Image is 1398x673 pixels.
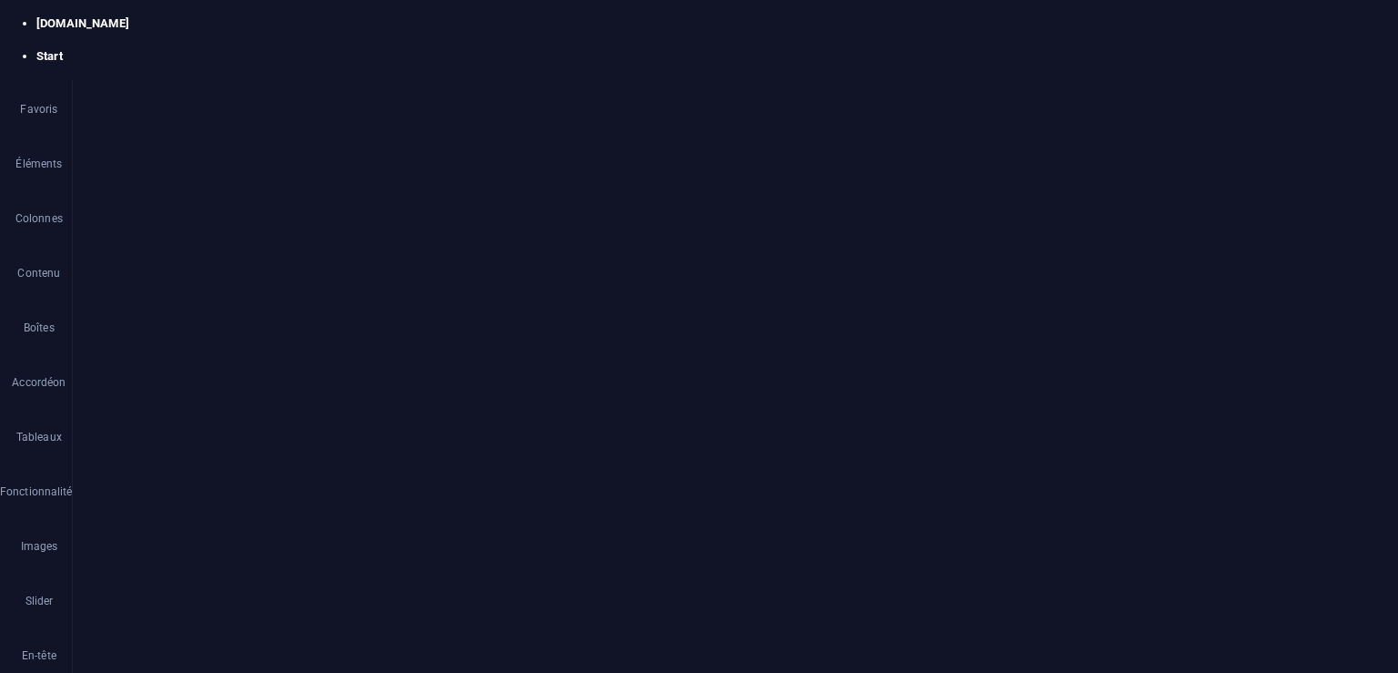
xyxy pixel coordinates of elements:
p: Slider [25,594,54,608]
p: Accordéon [12,375,66,390]
p: En-tête [22,648,56,663]
p: Tableaux [16,430,62,444]
p: Colonnes [15,211,63,226]
p: Favoris [20,102,57,117]
p: Boîtes [24,321,55,335]
h4: Start [36,48,1398,65]
p: Contenu [17,266,60,280]
p: Éléments [15,157,62,171]
h4: [DOMAIN_NAME] [36,15,1398,32]
p: Images [21,539,58,554]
